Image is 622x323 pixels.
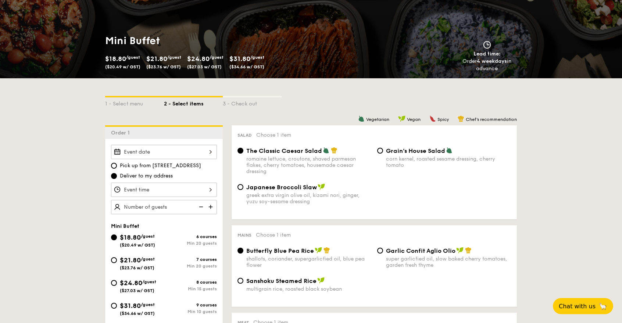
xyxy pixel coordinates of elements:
[473,51,501,57] span: Lead time:
[164,286,217,291] div: Min 15 guests
[454,58,520,72] div: Order in advance
[466,117,517,122] span: Chef's recommendation
[358,115,365,122] img: icon-vegetarian.fe4039eb.svg
[598,302,607,311] span: 🦙
[315,247,322,254] img: icon-vegan.f8ff3823.svg
[111,173,117,179] input: Deliver to my address
[111,200,217,214] input: Number of guests
[246,286,371,292] div: multigrain rice, roasted black soybean
[446,147,453,154] img: icon-vegetarian.fe4039eb.svg
[331,147,337,154] img: icon-chef-hat.a58ddaea.svg
[120,233,141,241] span: $18.80
[164,263,217,269] div: Min 20 guests
[111,280,117,286] input: $24.80/guest($27.03 w/ GST)8 coursesMin 15 guests
[246,184,317,191] span: Japanese Broccoli Slaw
[386,256,511,268] div: super garlicfied oil, slow baked cherry tomatoes, garden fresh thyme
[126,55,140,60] span: /guest
[465,247,472,254] img: icon-chef-hat.a58ddaea.svg
[458,115,464,122] img: icon-chef-hat.a58ddaea.svg
[120,162,201,169] span: Pick up from [STREET_ADDRESS]
[164,302,217,308] div: 9 courses
[187,64,222,69] span: ($27.03 w/ GST)
[164,280,217,285] div: 8 courses
[237,184,243,190] input: Japanese Broccoli Slawgreek extra virgin olive oil, kizami nori, ginger, yuzu soy-sesame dressing
[437,117,449,122] span: Spicy
[164,241,217,246] div: Min 20 guests
[120,302,141,310] span: $31.80
[146,64,181,69] span: ($23.76 w/ GST)
[120,311,155,316] span: ($34.66 w/ GST)
[246,192,371,205] div: greek extra virgin olive oil, kizami nori, ginger, yuzu soy-sesame dressing
[377,148,383,154] input: Grain's House Saladcorn kernel, roasted sesame dressing, cherry tomato
[111,145,217,159] input: Event date
[206,200,217,214] img: icon-add.58712e84.svg
[120,256,141,264] span: $21.80
[246,277,317,284] span: Sanshoku Steamed Rice
[164,309,217,314] div: Min 10 guests
[111,257,117,263] input: $21.80/guest($23.76 w/ GST)7 coursesMin 20 guests
[111,163,117,169] input: Pick up from [STREET_ADDRESS]
[553,298,613,314] button: Chat with us🦙
[120,172,173,180] span: Deliver to my address
[105,34,308,47] h1: Mini Buffet
[111,303,117,309] input: $31.80/guest($34.66 w/ GST)9 coursesMin 10 guests
[111,130,133,136] span: Order 1
[164,234,217,239] div: 6 courses
[141,302,155,307] span: /guest
[111,223,139,229] span: Mini Buffet
[111,234,117,240] input: $18.80/guest($20.49 w/ GST)6 coursesMin 20 guests
[237,278,243,284] input: Sanshoku Steamed Ricemultigrain rice, roasted black soybean
[237,233,251,238] span: Mains
[407,117,421,122] span: Vegan
[142,279,156,284] span: /guest
[246,256,371,268] div: shallots, coriander, supergarlicfied oil, blue pea flower
[256,232,291,238] span: Choose 1 item
[229,55,250,63] span: $31.80
[398,115,405,122] img: icon-vegan.f8ff3823.svg
[146,55,167,63] span: $21.80
[105,64,140,69] span: ($20.49 w/ GST)
[223,97,282,108] div: 3 - Check out
[120,265,154,270] span: ($23.76 w/ GST)
[187,55,210,63] span: $24.80
[237,133,252,138] span: Salad
[195,200,206,214] img: icon-reduce.1d2dbef1.svg
[120,243,155,248] span: ($20.49 w/ GST)
[323,147,329,154] img: icon-vegetarian.fe4039eb.svg
[246,147,322,154] span: The Classic Caesar Salad
[482,41,493,49] img: icon-clock.2db775ea.svg
[366,117,389,122] span: Vegetarian
[229,64,264,69] span: ($34.66 w/ GST)
[256,132,291,138] span: Choose 1 item
[456,247,464,254] img: icon-vegan.f8ff3823.svg
[141,256,155,262] span: /guest
[167,55,181,60] span: /guest
[246,247,314,254] span: Butterfly Blue Pea Rice
[237,248,243,254] input: Butterfly Blue Pea Riceshallots, coriander, supergarlicfied oil, blue pea flower
[386,156,511,168] div: corn kernel, roasted sesame dressing, cherry tomato
[323,247,330,254] img: icon-chef-hat.a58ddaea.svg
[377,248,383,254] input: Garlic Confit Aglio Oliosuper garlicfied oil, slow baked cherry tomatoes, garden fresh thyme
[141,234,155,239] span: /guest
[105,97,164,108] div: 1 - Select menu
[317,277,325,284] img: icon-vegan.f8ff3823.svg
[429,115,436,122] img: icon-spicy.37a8142b.svg
[386,147,445,154] span: Grain's House Salad
[164,97,223,108] div: 2 - Select items
[246,156,371,175] div: romaine lettuce, croutons, shaved parmesan flakes, cherry tomatoes, housemade caesar dressing
[111,183,217,197] input: Event time
[164,257,217,262] div: 7 courses
[210,55,224,60] span: /guest
[477,58,507,64] strong: 4 weekdays
[237,148,243,154] input: The Classic Caesar Saladromaine lettuce, croutons, shaved parmesan flakes, cherry tomatoes, house...
[250,55,264,60] span: /guest
[120,279,142,287] span: $24.80
[105,55,126,63] span: $18.80
[318,183,325,190] img: icon-vegan.f8ff3823.svg
[559,303,596,310] span: Chat with us
[386,247,455,254] span: Garlic Confit Aglio Olio
[120,288,154,293] span: ($27.03 w/ GST)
